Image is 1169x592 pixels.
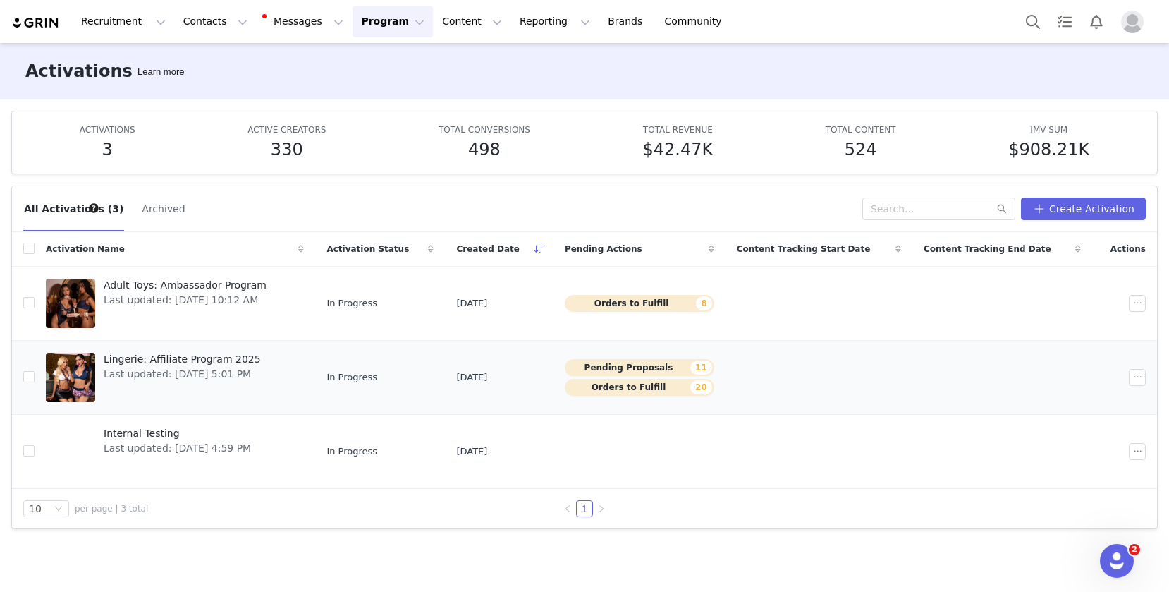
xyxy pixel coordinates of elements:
span: 2 [1129,544,1140,555]
span: Internal Testing [104,426,251,441]
span: [DATE] [456,296,487,310]
li: Previous Page [559,500,576,517]
button: Contacts [175,6,256,37]
div: 10 [29,501,42,517]
img: grin logo [11,16,61,30]
a: Tasks [1049,6,1080,37]
i: icon: left [563,505,572,513]
span: Created Date [456,243,520,255]
span: [DATE] [456,445,487,459]
span: ACTIVATIONS [80,125,135,135]
span: Last updated: [DATE] 5:01 PM [104,367,261,382]
span: Adult Toys: Ambassador Program [104,278,267,293]
h5: 498 [468,137,501,162]
h5: 524 [845,137,877,162]
button: Reporting [511,6,599,37]
span: TOTAL REVENUE [643,125,713,135]
button: Search [1017,6,1048,37]
iframe: Intercom live chat [1100,544,1134,578]
span: ACTIVE CREATORS [247,125,326,135]
h5: 330 [271,137,303,162]
li: Next Page [593,500,610,517]
span: [DATE] [456,370,487,385]
span: Pending Actions [565,243,642,255]
button: Orders to Fulfill8 [565,295,714,312]
i: icon: search [997,204,1007,214]
input: Search... [862,198,1015,220]
span: In Progress [326,370,377,385]
button: All Activations (3) [23,198,124,220]
a: Lingerie: Affiliate Program 2025Last updated: [DATE] 5:01 PM [46,349,304,406]
button: Profile [1113,11,1158,33]
h3: Activations [25,59,133,84]
button: Program [353,6,433,37]
button: Create Activation [1021,198,1146,220]
button: Pending Proposals11 [565,359,714,376]
span: TOTAL CONVERSIONS [439,125,530,135]
div: Tooltip anchor [135,65,187,79]
div: Tooltip anchor [87,202,100,215]
a: Community [656,6,737,37]
span: In Progress [326,445,377,459]
span: Activation Status [326,243,409,255]
button: Orders to Fulfill20 [565,379,714,396]
span: Content Tracking End Date [924,243,1051,255]
span: In Progress [326,296,377,310]
span: Content Tracking Start Date [737,243,871,255]
button: Content [434,6,510,37]
a: 1 [577,501,592,517]
h5: $908.21K [1008,137,1089,162]
span: Last updated: [DATE] 4:59 PM [104,441,251,456]
img: placeholder-profile.jpg [1121,11,1144,33]
div: Actions [1092,234,1157,264]
button: Recruitment [73,6,174,37]
span: Last updated: [DATE] 10:12 AM [104,293,267,308]
span: TOTAL CONTENT [826,125,896,135]
span: Activation Name [46,243,125,255]
i: icon: right [597,505,606,513]
span: Lingerie: Affiliate Program 2025 [104,352,261,367]
button: Archived [141,198,185,220]
a: Adult Toys: Ambassador ProgramLast updated: [DATE] 10:12 AM [46,275,304,332]
a: Internal TestingLast updated: [DATE] 4:59 PM [46,423,304,480]
button: Notifications [1081,6,1112,37]
span: per page | 3 total [75,502,148,515]
h5: $42.47K [642,137,713,162]
button: Messages [257,6,352,37]
span: IMV SUM [1030,125,1067,135]
a: Brands [599,6,655,37]
h5: 3 [102,137,113,162]
i: icon: down [54,505,63,514]
li: 1 [576,500,593,517]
